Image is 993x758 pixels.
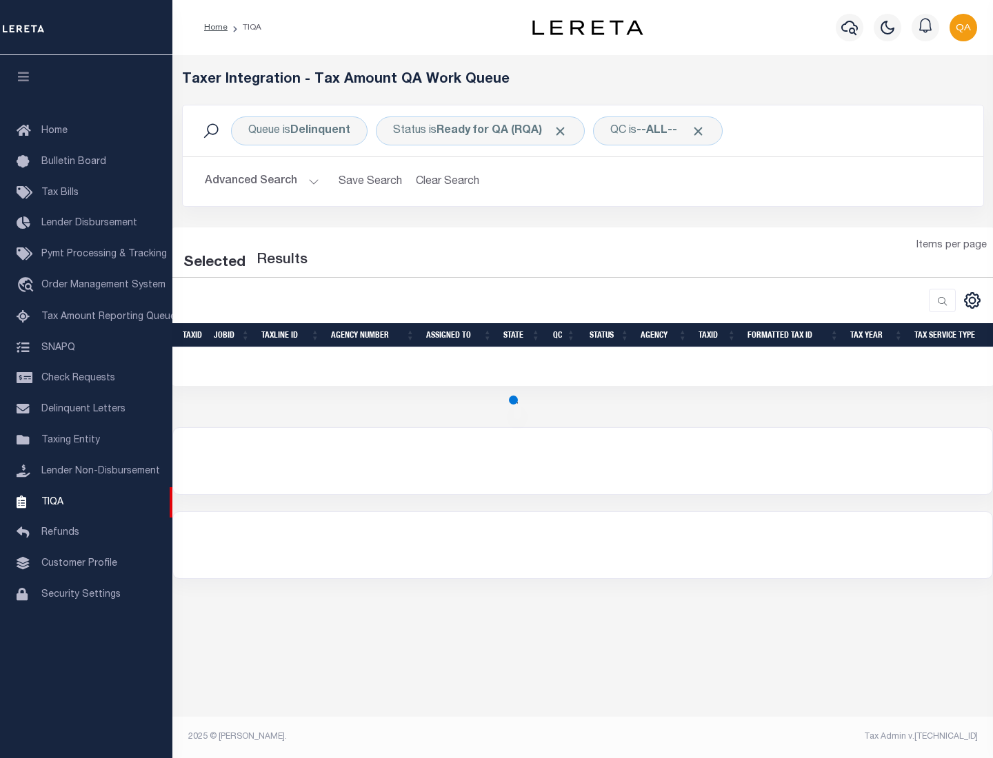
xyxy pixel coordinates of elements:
[41,342,75,352] span: SNAPQ
[437,125,568,136] b: Ready for QA (RQA)
[41,528,79,537] span: Refunds
[546,323,581,347] th: QC
[742,323,845,347] th: Formatted Tax ID
[178,730,583,743] div: 2025 © [PERSON_NAME].
[208,323,256,347] th: JobID
[421,323,498,347] th: Assigned To
[41,467,160,476] span: Lender Non-Disbursement
[325,323,421,347] th: Agency Number
[290,125,350,136] b: Delinquent
[17,277,39,295] i: travel_explore
[41,373,115,383] span: Check Requests
[257,249,308,272] label: Results
[635,323,693,347] th: Agency
[691,124,705,139] span: Click to Remove
[950,14,977,41] img: svg+xml;base64,PHN2ZyB4bWxucz0iaHR0cDovL3d3dy53My5vcmcvMjAwMC9zdmciIHBvaW50ZXItZXZlbnRzPSJub25lIi...
[410,168,485,195] button: Clear Search
[693,323,742,347] th: TaxID
[177,323,208,347] th: TaxID
[532,20,643,35] img: logo-dark.svg
[182,72,984,88] h5: Taxer Integration - Tax Amount QA Work Queue
[41,404,126,414] span: Delinquent Letters
[41,126,68,136] span: Home
[41,280,165,290] span: Order Management System
[376,116,585,145] div: Click to Edit
[498,323,546,347] th: State
[41,218,137,228] span: Lender Disbursement
[41,188,79,198] span: Tax Bills
[204,23,228,32] a: Home
[41,312,176,322] span: Tax Amount Reporting Queue
[205,168,319,195] button: Advanced Search
[593,116,723,145] div: Click to Edit
[41,436,100,445] span: Taxing Entity
[41,157,106,167] span: Bulletin Board
[183,252,245,274] div: Selected
[231,116,368,145] div: Click to Edit
[228,21,261,34] li: TIQA
[845,323,909,347] th: Tax Year
[41,590,121,600] span: Security Settings
[916,238,987,254] span: Items per page
[41,497,63,506] span: TIQA
[256,323,325,347] th: TaxLine ID
[41,559,117,568] span: Customer Profile
[593,730,978,743] div: Tax Admin v.[TECHNICAL_ID]
[553,124,568,139] span: Click to Remove
[330,168,410,195] button: Save Search
[41,249,167,259] span: Pymt Processing & Tracking
[636,125,677,136] b: --ALL--
[581,323,635,347] th: Status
